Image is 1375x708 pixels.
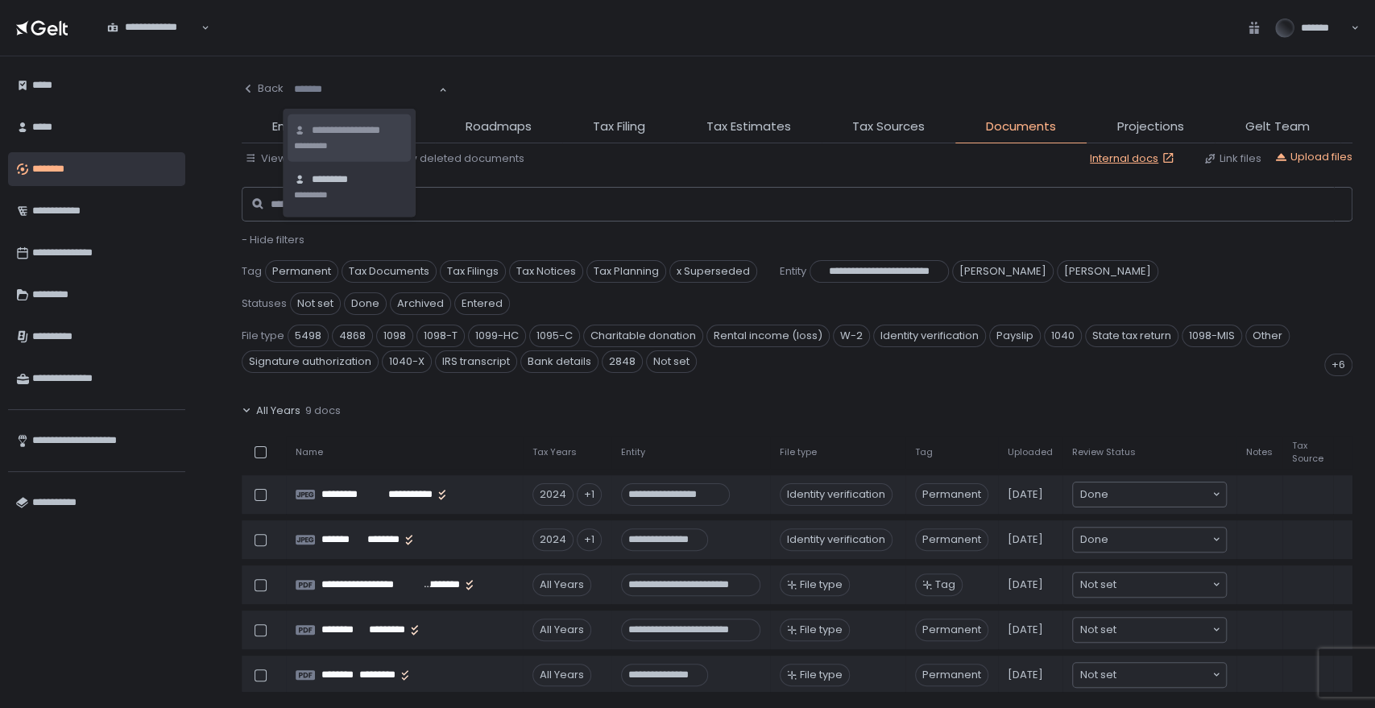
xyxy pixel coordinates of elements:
[1203,151,1261,166] button: Link files
[1008,487,1043,502] span: [DATE]
[532,446,577,458] span: Tax Years
[915,528,988,551] span: Permanent
[1292,440,1323,464] span: Tax Source
[242,264,262,279] span: Tag
[780,446,817,458] span: File type
[852,118,925,136] span: Tax Sources
[520,350,598,373] span: Bank details
[242,81,284,96] div: Back
[305,404,341,418] span: 9 docs
[780,264,806,279] span: Entity
[583,325,703,347] span: Charitable donation
[245,151,357,166] button: View by: Tax years
[1080,577,1116,593] span: Not set
[242,296,287,311] span: Statuses
[97,11,209,45] div: Search for option
[272,118,305,136] span: Entity
[1080,622,1116,638] span: Not set
[915,446,933,458] span: Tag
[1073,573,1226,597] div: Search for option
[344,292,387,315] span: Done
[468,325,526,347] span: 1099-HC
[1073,528,1226,552] div: Search for option
[1108,486,1211,503] input: Search for option
[242,232,304,247] span: - Hide filters
[1080,486,1108,503] span: Done
[1008,668,1043,682] span: [DATE]
[390,292,451,315] span: Archived
[382,350,432,373] span: 1040-X
[284,72,447,106] div: Search for option
[1073,618,1226,642] div: Search for option
[780,528,893,551] div: Identity verification
[1116,622,1211,638] input: Search for option
[242,233,304,247] button: - Hide filters
[1008,446,1053,458] span: Uploaded
[780,483,893,506] div: Identity verification
[1116,667,1211,683] input: Search for option
[1324,354,1352,376] div: +6
[1008,532,1043,547] span: [DATE]
[532,619,591,641] div: All Years
[1090,151,1178,166] a: Internal docs
[454,292,510,315] span: Entered
[935,578,955,592] span: Tag
[242,72,284,105] button: Back
[466,118,532,136] span: Roadmaps
[256,404,300,418] span: All Years
[1073,663,1226,687] div: Search for option
[416,325,465,347] span: 1098-T
[1182,325,1242,347] span: 1098-MIS
[1245,325,1290,347] span: Other
[532,664,591,686] div: All Years
[706,325,830,347] span: Rental income (loss)
[1008,578,1043,592] span: [DATE]
[107,35,200,51] input: Search for option
[1117,118,1184,136] span: Projections
[294,81,437,97] input: Search for option
[296,446,323,458] span: Name
[529,325,580,347] span: 1095-C
[621,446,645,458] span: Entity
[586,260,666,283] span: Tax Planning
[1072,446,1136,458] span: Review Status
[1008,623,1043,637] span: [DATE]
[915,664,988,686] span: Permanent
[242,350,379,373] span: Signature authorization
[800,623,843,637] span: File type
[915,483,988,506] span: Permanent
[1245,118,1310,136] span: Gelt Team
[332,325,373,347] span: 4868
[1085,325,1178,347] span: State tax return
[873,325,986,347] span: Identity verification
[532,528,574,551] div: 2024
[435,350,517,373] span: IRS transcript
[1080,532,1108,548] span: Done
[915,619,988,641] span: Permanent
[1274,150,1352,164] button: Upload files
[1057,260,1158,283] span: [PERSON_NAME]
[989,325,1041,347] span: Payslip
[1246,446,1273,458] span: Notes
[1116,577,1211,593] input: Search for option
[706,118,791,136] span: Tax Estimates
[669,260,757,283] span: x Superseded
[532,483,574,506] div: 2024
[376,325,413,347] span: 1098
[986,118,1056,136] span: Documents
[290,292,341,315] span: Not set
[509,260,583,283] span: Tax Notices
[952,260,1054,283] span: [PERSON_NAME]
[440,260,506,283] span: Tax Filings
[577,483,602,506] div: +1
[800,668,843,682] span: File type
[265,260,338,283] span: Permanent
[833,325,870,347] span: W-2
[532,573,591,596] div: All Years
[577,528,602,551] div: +1
[1080,667,1116,683] span: Not set
[602,350,643,373] span: 2848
